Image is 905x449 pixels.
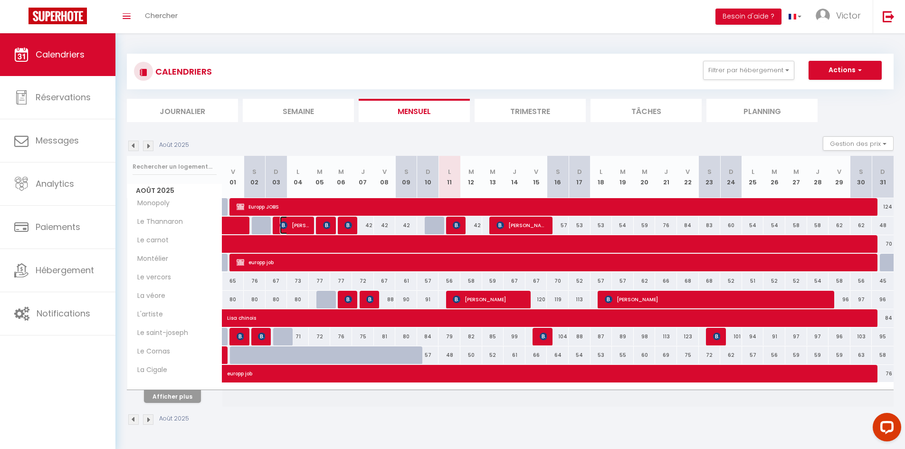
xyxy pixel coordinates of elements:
[807,156,829,198] th: 28
[482,328,504,345] div: 85
[280,216,309,234] span: [PERSON_NAME]
[540,327,547,345] span: [PERSON_NAME]
[642,167,648,176] abbr: M
[382,167,387,176] abbr: V
[395,156,417,198] th: 09
[330,328,352,345] div: 76
[634,217,656,234] div: 59
[258,327,265,345] span: [PERSON_NAME]
[453,216,460,234] span: [PERSON_NAME]
[374,328,396,345] div: 81
[591,99,702,122] li: Tâches
[330,156,352,198] th: 06
[752,167,754,176] abbr: L
[547,272,569,290] div: 70
[266,291,287,308] div: 80
[763,328,785,345] div: 91
[438,346,460,364] div: 48
[404,167,409,176] abbr: S
[677,217,699,234] div: 84
[159,414,189,423] p: Août 2025
[244,291,266,308] div: 80
[127,184,222,198] span: Août 2025
[612,328,634,345] div: 89
[482,156,504,198] th: 13
[829,328,850,345] div: 96
[816,9,830,23] img: ...
[36,178,74,190] span: Analytics
[715,9,781,25] button: Besoin d'aide ?
[742,156,764,198] th: 25
[612,217,634,234] div: 54
[309,328,331,345] div: 72
[504,346,525,364] div: 61
[720,156,742,198] th: 24
[785,156,807,198] th: 27
[591,272,612,290] div: 57
[664,167,668,176] abbr: J
[460,156,482,198] th: 12
[859,167,863,176] abbr: S
[785,328,807,345] div: 97
[807,217,829,234] div: 58
[460,346,482,364] div: 50
[287,328,309,345] div: 71
[237,253,877,271] span: europp job
[605,290,830,308] span: [PERSON_NAME]
[222,365,244,383] a: europp job
[417,156,439,198] th: 10
[720,346,742,364] div: 62
[374,156,396,198] th: 08
[309,156,331,198] th: 05
[460,217,482,234] div: 42
[829,217,850,234] div: 62
[438,328,460,345] div: 79
[468,167,474,176] abbr: M
[417,272,439,290] div: 57
[742,272,764,290] div: 51
[129,254,171,264] span: Montélier
[129,291,168,301] span: La véore
[490,167,495,176] abbr: M
[569,346,591,364] div: 54
[37,307,90,319] span: Notifications
[338,167,344,176] abbr: M
[222,291,244,308] div: 80
[829,346,850,364] div: 59
[742,346,764,364] div: 57
[129,309,165,320] span: L'artiste
[504,156,525,198] th: 14
[222,156,244,198] th: 01
[266,156,287,198] th: 03
[809,61,882,80] button: Actions
[448,167,451,176] abbr: L
[266,272,287,290] div: 67
[742,217,764,234] div: 54
[222,309,244,327] a: Lisa chinois
[772,167,777,176] abbr: M
[569,272,591,290] div: 52
[556,167,560,176] abbr: S
[475,99,586,122] li: Trimestre
[547,291,569,308] div: 119
[36,221,80,233] span: Paiements
[785,346,807,364] div: 59
[829,291,850,308] div: 96
[807,328,829,345] div: 97
[742,328,764,345] div: 94
[309,272,331,290] div: 77
[513,167,516,176] abbr: J
[713,327,720,345] span: [PERSON_NAME]
[823,136,894,151] button: Gestion des prix
[634,346,656,364] div: 60
[317,167,323,176] abbr: M
[395,217,417,234] div: 42
[612,346,634,364] div: 55
[153,61,212,82] h3: CALENDRIERS
[359,99,470,122] li: Mensuel
[569,328,591,345] div: 88
[612,272,634,290] div: 57
[872,198,894,216] div: 124
[763,272,785,290] div: 52
[655,346,677,364] div: 69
